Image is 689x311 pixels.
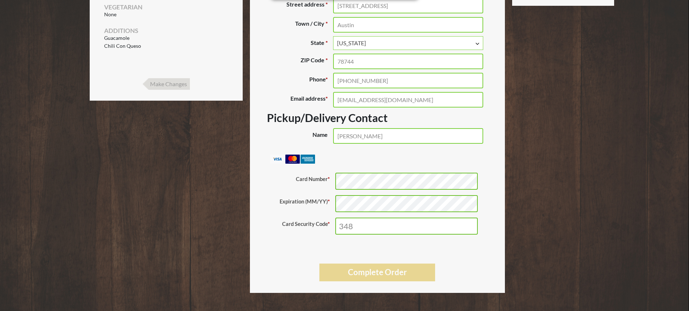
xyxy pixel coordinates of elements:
[104,43,228,49] li: Chili Con Queso
[104,27,138,34] span: Additions
[326,1,328,8] abbr: required
[326,20,328,27] abbr: required
[267,54,333,69] label: ZIP Code
[143,78,190,90] input: Make Changes
[104,35,228,41] li: Guacamole
[272,173,482,240] fieldset: Payment Info
[319,264,435,281] button: Complete Order
[267,92,333,108] label: Email address
[335,218,478,235] input: CSC
[267,73,333,88] label: Phone
[267,128,333,144] label: Name
[272,218,335,235] label: Card Security Code
[301,155,315,164] img: amex
[326,39,328,46] abbr: required
[333,36,483,50] span: State
[104,12,228,18] li: None
[267,17,333,33] label: Town / City
[104,3,143,11] span: Vegetarian
[326,56,328,63] abbr: required
[337,39,479,47] span: Texas
[270,155,285,164] img: visa
[267,111,488,124] h3: Pickup/Delivery Contact
[272,195,335,212] label: Expiration (MM/YY)
[285,155,300,164] img: mastercard
[267,36,333,50] label: State
[272,173,335,190] label: Card Number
